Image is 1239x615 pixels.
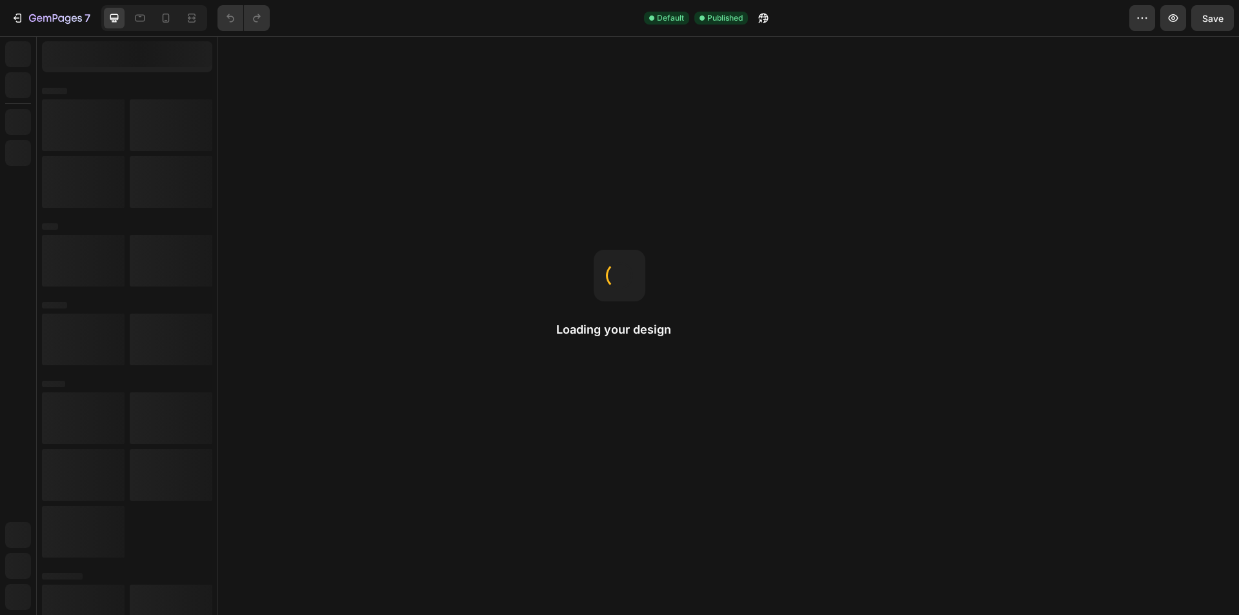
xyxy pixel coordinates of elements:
button: Save [1191,5,1234,31]
button: 7 [5,5,96,31]
div: Undo/Redo [217,5,270,31]
h2: Loading your design [556,322,683,338]
span: Published [707,12,743,24]
p: 7 [85,10,90,26]
span: Save [1202,13,1224,24]
span: Default [657,12,684,24]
